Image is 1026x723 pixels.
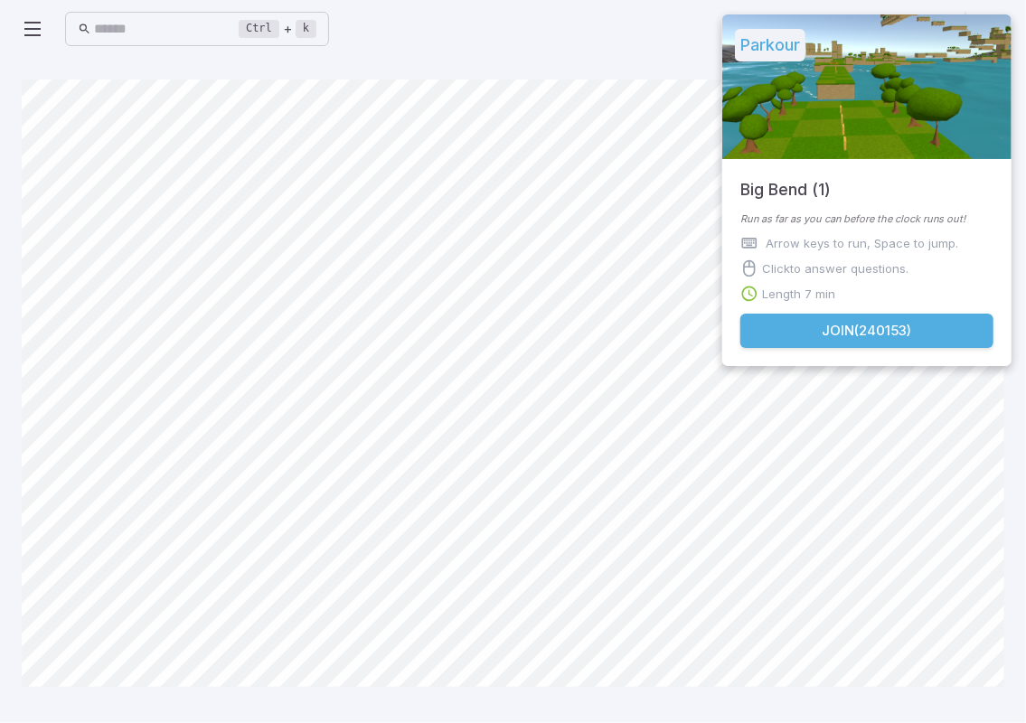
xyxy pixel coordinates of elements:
p: Run as far as you can before the clock runs out! [740,211,993,227]
button: Join(240153) [740,314,993,348]
div: + [239,18,316,40]
button: Report an Issue [893,12,927,46]
p: Arrow keys to run, Space to jump. [766,234,958,252]
kbd: k [296,20,316,38]
button: Fullscreen Game [859,12,893,46]
kbd: Ctrl [239,20,279,38]
div: Join Activity [722,14,1012,366]
h5: Parkour [735,29,805,61]
p: Click to answer questions. [762,259,908,277]
p: Length 7 min [762,285,835,303]
button: Start Drawing on Questions [927,12,962,46]
h5: Big Bend (1) [740,159,831,202]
